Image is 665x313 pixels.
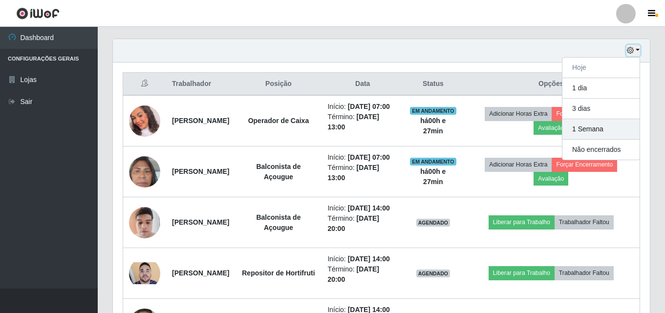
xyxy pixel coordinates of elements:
li: Início: [327,254,398,264]
button: Avaliação [534,121,568,135]
li: Início: [327,203,398,213]
time: [DATE] 14:00 [348,255,390,263]
th: Status [404,73,462,96]
button: 3 dias [562,99,640,119]
time: [DATE] 07:00 [348,153,390,161]
th: Data [322,73,404,96]
img: 1706817877089.jpeg [129,151,160,192]
button: Trabalhador Faltou [555,215,614,229]
button: 1 dia [562,78,640,99]
button: Avaliação [534,172,568,186]
strong: [PERSON_NAME] [172,269,229,277]
strong: há 00 h e 27 min [420,167,446,186]
button: Adicionar Horas Extra [485,158,552,171]
li: Término: [327,163,398,183]
strong: Balconista de Açougue [256,213,300,231]
strong: [PERSON_NAME] [172,218,229,226]
th: Posição [235,73,322,96]
li: Término: [327,213,398,234]
time: [DATE] 07:00 [348,103,390,110]
button: Liberar para Trabalho [489,266,555,280]
span: EM ANDAMENTO [410,107,456,115]
button: Hoje [562,58,640,78]
li: Término: [327,264,398,285]
button: Forçar Encerramento [552,107,617,121]
li: Início: [327,152,398,163]
strong: Balconista de Açougue [256,163,300,181]
strong: [PERSON_NAME] [172,117,229,125]
span: AGENDADO [416,219,450,227]
strong: [PERSON_NAME] [172,167,229,175]
strong: há 00 h e 27 min [420,117,446,135]
button: Liberar para Trabalho [489,215,555,229]
span: EM ANDAMENTO [410,158,456,166]
img: 1724758251870.jpeg [129,262,160,284]
button: Trabalhador Faltou [555,266,614,280]
li: Término: [327,112,398,132]
time: [DATE] 14:00 [348,204,390,212]
button: 1 Semana [562,119,640,140]
img: 1742405016115.jpeg [129,202,160,243]
li: Início: [327,102,398,112]
th: Opções [463,73,640,96]
button: Não encerrados [562,140,640,160]
button: Forçar Encerramento [552,158,617,171]
img: 1753296559045.jpeg [129,103,160,139]
button: Adicionar Horas Extra [485,107,552,121]
span: AGENDADO [416,270,450,277]
img: CoreUI Logo [16,7,60,20]
strong: Operador de Caixa [248,117,309,125]
th: Trabalhador [166,73,235,96]
strong: Repositor de Hortifruti [242,269,315,277]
